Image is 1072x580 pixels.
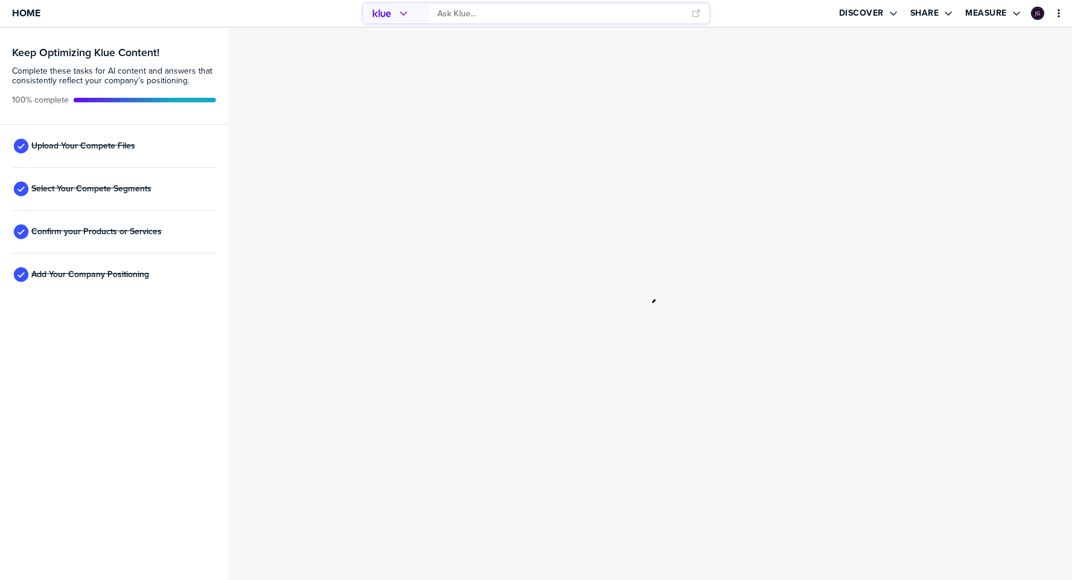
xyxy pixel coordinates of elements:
label: Share [910,8,939,19]
span: Confirm your Products or Services [31,227,162,237]
a: Edit Profile [1030,5,1045,21]
span: Home [12,8,40,18]
span: Add Your Company Positioning [31,270,149,279]
input: Ask Klue... [437,4,683,24]
label: Measure [965,8,1007,19]
div: Jenelle Graf [1031,7,1044,20]
span: Select Your Compete Segments [31,184,151,194]
h3: Keep Optimizing Klue Content! [12,47,216,58]
span: Active [12,95,69,105]
span: Complete these tasks for AI content and answers that consistently reflect your company’s position... [12,66,216,86]
span: Upload Your Compete Files [31,141,135,151]
img: 4d4c01ecf3dccd2a7342b494d25e10a6-sml.png [1032,8,1043,19]
label: Discover [839,8,884,19]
